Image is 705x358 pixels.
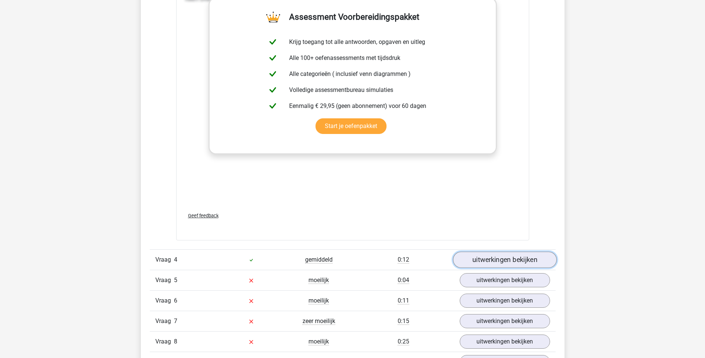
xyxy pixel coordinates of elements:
[398,338,409,345] span: 0:25
[155,276,174,285] span: Vraag
[308,277,329,284] span: moeilijk
[155,337,174,346] span: Vraag
[188,213,219,218] span: Geef feedback
[308,297,329,304] span: moeilijk
[460,314,550,328] a: uitwerkingen bekijken
[398,317,409,325] span: 0:15
[398,256,409,263] span: 0:12
[398,297,409,304] span: 0:11
[155,296,174,305] span: Vraag
[174,256,177,263] span: 4
[303,317,335,325] span: zeer moeilijk
[398,277,409,284] span: 0:04
[453,252,556,268] a: uitwerkingen bekijken
[155,317,174,326] span: Vraag
[308,338,329,345] span: moeilijk
[460,294,550,308] a: uitwerkingen bekijken
[155,255,174,264] span: Vraag
[460,335,550,349] a: uitwerkingen bekijken
[305,256,333,263] span: gemiddeld
[174,297,177,304] span: 6
[316,118,387,134] a: Start je oefenpakket
[174,277,177,284] span: 5
[174,338,177,345] span: 8
[460,273,550,287] a: uitwerkingen bekijken
[174,317,177,325] span: 7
